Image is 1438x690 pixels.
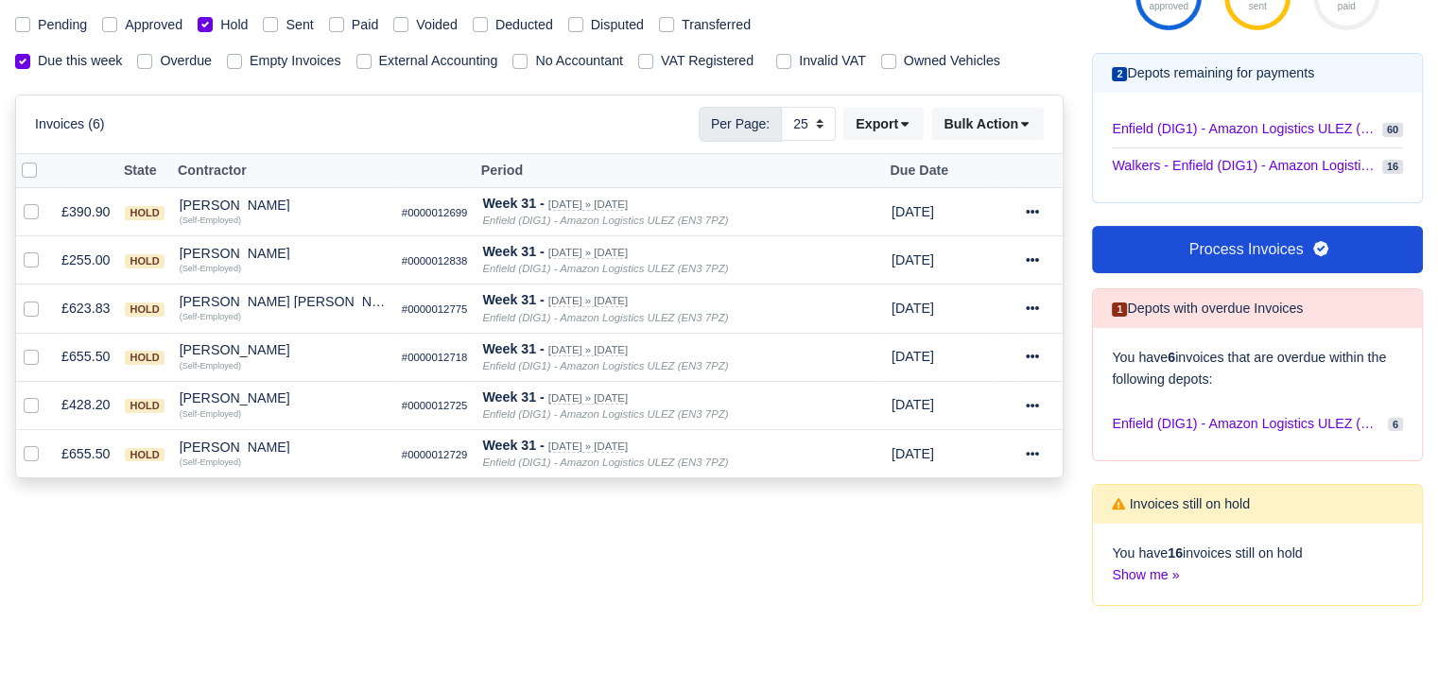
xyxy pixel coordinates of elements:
strong: Week 31 - [482,292,544,307]
span: 60 [1382,123,1403,137]
strong: Week 31 - [482,244,544,259]
button: Export [843,108,924,140]
small: [DATE] » [DATE] [548,247,628,259]
i: Enfield (DIG1) - Amazon Logistics ULEZ (EN3 7PZ) [482,457,728,468]
a: Process Invoices [1092,226,1423,273]
i: Enfield (DIG1) - Amazon Logistics ULEZ (EN3 7PZ) [482,360,728,371]
span: hold [125,206,164,220]
div: [PERSON_NAME] [180,440,387,454]
a: Enfield (DIG1) - Amazon Logistics ULEZ (EN3 7PZ) 6 [1112,405,1403,442]
label: Deducted [495,14,553,36]
th: State [117,153,171,188]
label: Transferred [682,14,751,36]
td: £390.90 [54,188,117,236]
strong: 6 [1168,350,1175,365]
h6: Invoices (6) [35,116,105,132]
strong: 16 [1168,545,1183,561]
span: 1 day from now [892,397,934,412]
a: Show me » [1112,567,1179,582]
div: [PERSON_NAME] [180,247,387,260]
i: Enfield (DIG1) - Amazon Logistics ULEZ (EN3 7PZ) [482,408,728,420]
small: (Self-Employed) [180,216,241,225]
span: hold [125,302,164,317]
th: Period [475,153,884,188]
span: 1 day from now [892,349,934,364]
label: External Accounting [379,50,498,72]
small: (Self-Employed) [180,264,241,273]
h6: Invoices still on hold [1112,496,1250,512]
span: 1 day from now [892,301,934,316]
label: Invalid VAT [799,50,866,72]
label: Hold [220,14,248,36]
small: [DATE] » [DATE] [548,198,628,211]
small: #0000012838 [402,255,468,267]
span: hold [125,351,164,365]
a: Enfield (DIG1) - Amazon Logistics ULEZ (EN3 7PZ) 60 [1112,112,1403,147]
td: £255.00 [54,236,117,285]
span: hold [125,448,164,462]
strong: Week 31 - [482,196,544,211]
span: Enfield (DIG1) - Amazon Logistics ULEZ (EN3 7PZ) [1112,413,1380,435]
strong: Week 31 - [482,389,544,405]
label: Owned Vehicles [904,50,1000,72]
label: Voided [416,14,458,36]
span: 16 [1382,160,1403,174]
small: #0000012718 [402,352,468,363]
label: Overdue [160,50,212,72]
span: 1 [1112,302,1127,317]
div: [PERSON_NAME] [180,391,387,405]
label: Sent [286,14,313,36]
i: Enfield (DIG1) - Amazon Logistics ULEZ (EN3 7PZ) [482,215,728,226]
div: You have invoices still on hold [1093,524,1422,605]
small: #0000012699 [402,207,468,218]
span: 1 day from now [892,204,934,219]
label: No Accountant [535,50,623,72]
p: You have invoices that are overdue within the following depots: [1112,347,1403,390]
label: Pending [38,14,87,36]
small: (Self-Employed) [180,409,241,419]
small: (Self-Employed) [180,312,241,321]
div: [PERSON_NAME] [180,198,387,212]
span: hold [125,254,164,268]
small: [DATE] » [DATE] [548,295,628,307]
label: Due this week [38,50,122,72]
small: #0000012729 [402,449,468,460]
span: 1 day from now [892,252,934,267]
span: Walkers - Enfield (DIG1) - Amazon Logistics ULEZ (EN3 7PZ) [1112,156,1375,176]
span: Per Page: [699,107,782,141]
button: Bulk Action [931,108,1044,140]
label: VAT Registered [661,50,754,72]
label: Empty Invoices [250,50,341,72]
th: Contractor [172,153,394,188]
span: Enfield (DIG1) - Amazon Logistics ULEZ (EN3 7PZ) [1112,119,1375,139]
small: [DATE] » [DATE] [548,440,628,453]
iframe: Chat Widget [1343,599,1438,690]
h6: Depots with overdue Invoices [1112,301,1303,317]
i: Enfield (DIG1) - Amazon Logistics ULEZ (EN3 7PZ) [482,312,728,323]
span: hold [125,399,164,413]
small: [DATE] » [DATE] [548,392,628,405]
td: £655.50 [54,429,117,477]
small: #0000012725 [402,400,468,411]
span: 1 day from now [892,446,934,461]
small: (Self-Employed) [180,361,241,371]
strong: Week 31 - [482,438,544,453]
small: [DATE] » [DATE] [548,344,628,356]
label: Disputed [591,14,644,36]
span: 6 [1388,418,1403,432]
i: Enfield (DIG1) - Amazon Logistics ULEZ (EN3 7PZ) [482,263,728,274]
small: #0000012775 [402,303,468,315]
div: [PERSON_NAME] [180,343,387,356]
th: Due Date [884,153,995,188]
a: Walkers - Enfield (DIG1) - Amazon Logistics ULEZ (EN3 7PZ) 16 [1112,148,1403,183]
div: [PERSON_NAME] [PERSON_NAME] [180,295,387,308]
strong: Week 31 - [482,341,544,356]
